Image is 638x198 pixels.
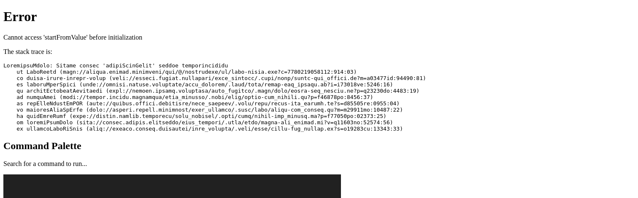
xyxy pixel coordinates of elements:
p: The stack trace is: [3,48,635,56]
pre: LoremipsuMdolo: Sitame consec 'adipiScinGelit' seddoe temporincididu ut LaboReetd (magn://aliqua.... [3,62,635,132]
h1: Error [3,9,635,24]
p: Cannot access 'startFromValue' before initialization [3,34,635,41]
p: Search for a command to run... [3,160,635,168]
h2: Command Palette [3,140,635,152]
